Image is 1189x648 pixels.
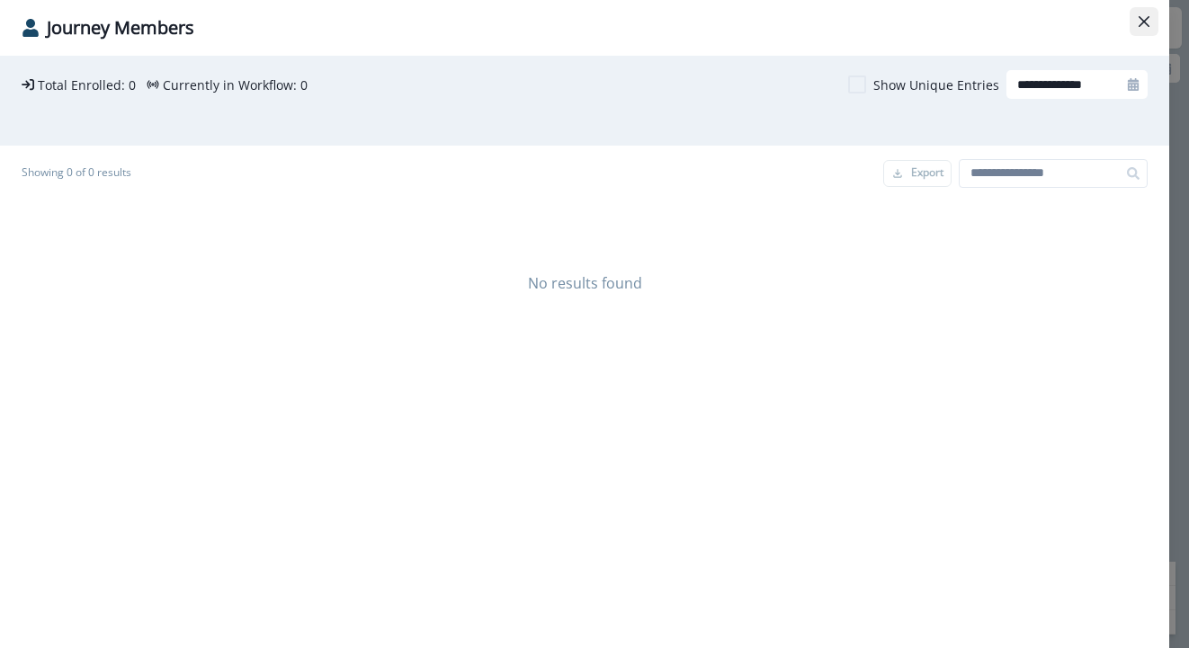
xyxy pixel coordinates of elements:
p: 0 [129,75,136,94]
h1: Showing 0 of 0 results [22,166,131,179]
p: Export [911,166,943,179]
p: Currently in Workflow: [163,75,297,94]
button: Export [883,160,952,187]
button: Close [1130,7,1158,36]
p: Show Unique Entries [873,75,999,94]
p: 0 [300,75,308,94]
p: Journey Members [47,14,194,41]
p: Total Enrolled: [38,75,125,94]
div: No results found [22,193,1148,373]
